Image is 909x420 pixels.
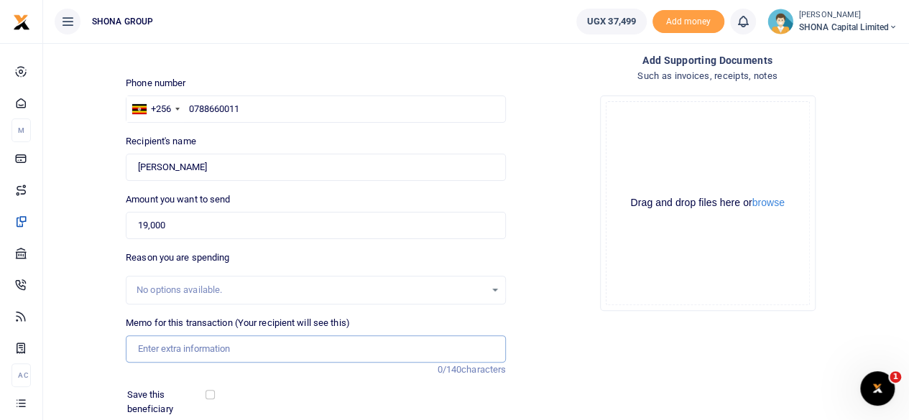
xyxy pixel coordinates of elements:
[652,10,724,34] li: Toup your wallet
[438,364,462,375] span: 0/140
[126,134,196,149] label: Recipient's name
[126,192,230,207] label: Amount you want to send
[126,212,506,239] input: UGX
[126,316,350,330] label: Memo for this transaction (Your recipient will see this)
[126,251,229,265] label: Reason you are spending
[126,95,506,123] input: Enter phone number
[86,15,159,28] span: SHONA GROUP
[11,363,31,387] li: Ac
[126,96,184,122] div: Uganda: +256
[600,95,816,311] div: File Uploader
[799,9,898,22] small: [PERSON_NAME]
[126,76,185,90] label: Phone number
[11,118,31,142] li: M
[860,371,895,406] iframe: Intercom live chat
[767,9,793,34] img: profile-user
[126,154,506,181] input: MTN & Airtel numbers are validated
[652,10,724,34] span: Add money
[799,21,898,34] span: SHONA Capital Limited
[767,9,898,34] a: profile-user [PERSON_NAME] SHONA Capital Limited
[126,335,506,363] input: Enter extra information
[752,197,785,207] button: browse
[576,9,647,34] a: UGX 37,499
[13,14,30,31] img: logo-small
[890,371,901,383] span: 1
[571,9,652,34] li: Wallet ballance
[127,388,208,416] label: Save this beneficiary
[137,283,485,297] div: No options available.
[606,196,809,210] div: Drag and drop files here or
[517,68,898,84] h4: Such as invoices, receipts, notes
[13,16,30,27] a: logo-small logo-large logo-large
[652,15,724,26] a: Add money
[461,364,506,375] span: characters
[517,52,898,68] h4: Add supporting Documents
[587,14,636,29] span: UGX 37,499
[151,102,171,116] div: +256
